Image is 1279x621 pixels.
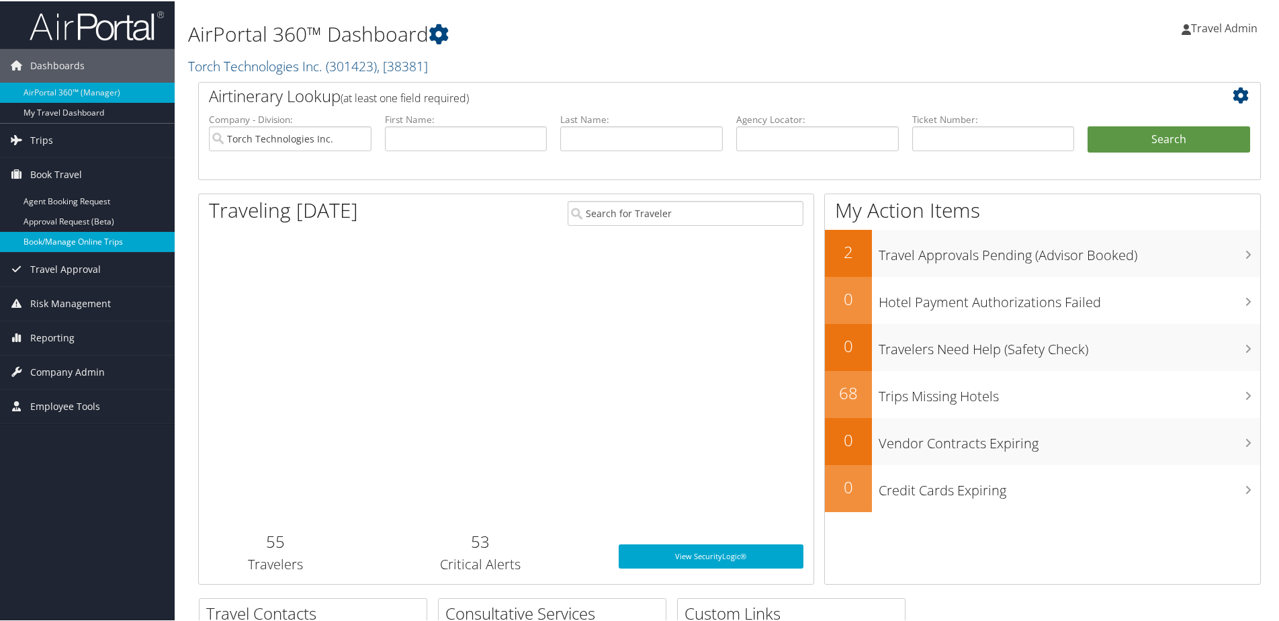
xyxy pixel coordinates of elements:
[30,286,111,319] span: Risk Management
[30,320,75,354] span: Reporting
[825,333,872,356] h2: 0
[825,239,872,262] h2: 2
[560,112,723,125] label: Last Name:
[736,112,899,125] label: Agency Locator:
[188,56,428,74] a: Torch Technologies Inc.
[879,379,1260,405] h3: Trips Missing Hotels
[879,426,1260,452] h3: Vendor Contracts Expiring
[209,112,371,125] label: Company - Division:
[879,473,1260,499] h3: Credit Cards Expiring
[363,554,599,573] h3: Critical Alerts
[1088,125,1250,152] button: Search
[30,354,105,388] span: Company Admin
[825,464,1260,511] a: 0Credit Cards Expiring
[30,388,100,422] span: Employee Tools
[825,286,872,309] h2: 0
[363,529,599,552] h2: 53
[825,427,872,450] h2: 0
[879,238,1260,263] h3: Travel Approvals Pending (Advisor Booked)
[341,89,469,104] span: (at least one field required)
[30,9,164,40] img: airportal-logo.png
[377,56,428,74] span: , [ 38381 ]
[568,200,803,224] input: Search for Traveler
[825,417,1260,464] a: 0Vendor Contracts Expiring
[879,332,1260,358] h3: Travelers Need Help (Safety Check)
[825,276,1260,323] a: 0Hotel Payment Authorizations Failed
[30,122,53,156] span: Trips
[825,370,1260,417] a: 68Trips Missing Hotels
[912,112,1075,125] label: Ticket Number:
[825,229,1260,276] a: 2Travel Approvals Pending (Advisor Booked)
[385,112,547,125] label: First Name:
[825,474,872,497] h2: 0
[209,529,343,552] h2: 55
[30,48,85,81] span: Dashboards
[825,380,872,403] h2: 68
[188,19,910,47] h1: AirPortal 360™ Dashboard
[209,83,1161,106] h2: Airtinerary Lookup
[30,251,101,285] span: Travel Approval
[619,543,803,567] a: View SecurityLogic®
[825,195,1260,223] h1: My Action Items
[1182,7,1271,47] a: Travel Admin
[209,195,358,223] h1: Traveling [DATE]
[879,285,1260,310] h3: Hotel Payment Authorizations Failed
[825,323,1260,370] a: 0Travelers Need Help (Safety Check)
[1191,19,1258,34] span: Travel Admin
[326,56,377,74] span: ( 301423 )
[30,157,82,190] span: Book Travel
[209,554,343,573] h3: Travelers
